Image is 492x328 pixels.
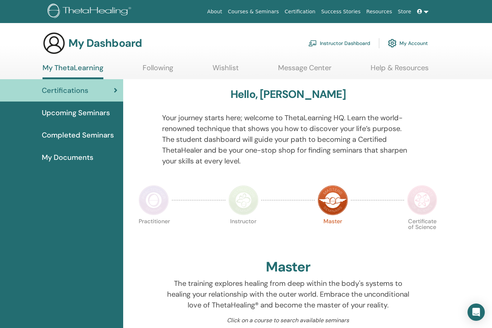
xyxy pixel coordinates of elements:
[308,35,370,51] a: Instructor Dashboard
[318,219,348,249] p: Master
[363,5,395,18] a: Resources
[468,304,485,321] div: Open Intercom Messenger
[43,32,66,55] img: generic-user-icon.jpg
[388,35,428,51] a: My Account
[282,5,318,18] a: Certification
[139,219,169,249] p: Practitioner
[266,259,310,275] h2: Master
[42,152,93,163] span: My Documents
[42,107,110,118] span: Upcoming Seminars
[407,185,437,215] img: Certificate of Science
[139,185,169,215] img: Practitioner
[228,185,259,215] img: Instructor
[43,63,103,79] a: My ThetaLearning
[371,63,429,77] a: Help & Resources
[42,130,114,140] span: Completed Seminars
[318,5,363,18] a: Success Stories
[162,316,414,325] p: Click on a course to search available seminars
[407,219,437,249] p: Certificate of Science
[48,4,134,20] img: logo.png
[143,63,173,77] a: Following
[213,63,239,77] a: Wishlist
[42,85,88,96] span: Certifications
[318,185,348,215] img: Master
[68,37,142,50] h3: My Dashboard
[278,63,331,77] a: Message Center
[395,5,414,18] a: Store
[228,219,259,249] p: Instructor
[388,37,397,49] img: cog.svg
[308,40,317,46] img: chalkboard-teacher.svg
[231,88,346,101] h3: Hello, [PERSON_NAME]
[204,5,225,18] a: About
[162,278,414,310] p: The training explores healing from deep within the body's systems to healing your relationship wi...
[225,5,282,18] a: Courses & Seminars
[162,112,414,166] p: Your journey starts here; welcome to ThetaLearning HQ. Learn the world-renowned technique that sh...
